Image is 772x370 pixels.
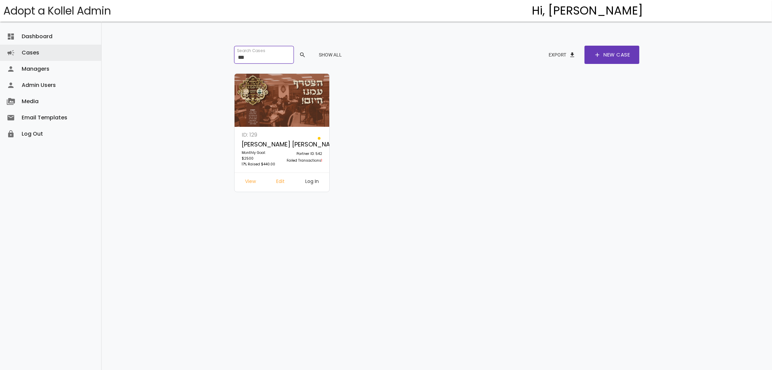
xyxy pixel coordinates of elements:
[238,130,282,172] a: ID: 129 [PERSON_NAME] [PERSON_NAME] Monthly Goal: $2500 17% Raised $440.00
[7,110,15,126] i: email
[7,93,15,110] i: perm_media
[7,45,15,61] i: campaign
[242,130,278,139] p: ID: 129
[7,126,15,142] i: lock
[321,158,322,163] span: 1
[242,161,278,168] p: 17% Raised $440.00
[271,176,290,188] a: Edit
[242,139,278,150] p: [PERSON_NAME] [PERSON_NAME]
[242,150,278,161] p: Monthly Goal: $2500
[294,49,310,61] button: search
[235,74,330,127] img: 9QO1C0RAcm.i3hCK9DrbX.jpg
[299,49,306,61] span: search
[7,61,15,77] i: person
[240,176,261,188] a: View
[569,49,576,61] span: file_download
[584,46,639,64] a: addNew Case
[313,49,347,61] button: Show All
[7,28,15,45] i: dashboard
[286,151,322,158] p: Partner ID: 542
[543,49,581,61] button: Exportfile_download
[282,130,326,172] a: Partner ID: 542 Failed Transactions1
[532,4,643,17] h4: Hi, [PERSON_NAME]
[594,46,601,64] span: add
[286,158,322,164] p: Failed Transactions
[300,176,324,188] a: Log In
[7,77,15,93] i: person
